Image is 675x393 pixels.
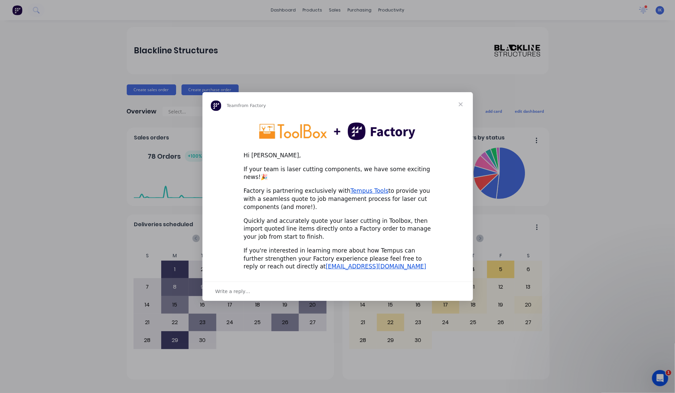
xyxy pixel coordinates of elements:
[244,152,432,160] div: Hi [PERSON_NAME],
[351,187,388,194] a: Tempus Tools
[227,103,238,108] span: Team
[215,287,250,296] span: Write a reply…
[326,263,426,270] a: [EMAIL_ADDRESS][DOMAIN_NAME]
[244,247,432,271] div: If you're interested in learning more about how Tempus can further strengthen your Factory experi...
[238,103,266,108] span: from Factory
[244,217,432,241] div: Quickly and accurately quote your laser cutting in Toolbox, then import quoted line items directl...
[244,165,432,182] div: If your team is laser cutting components, we have some exciting news!🎉
[449,92,473,116] span: Close
[211,100,221,111] img: Profile image for Team
[202,282,473,301] div: Open conversation and reply
[244,187,432,211] div: Factory is partnering exclusively with to provide you with a seamless quote to job management pro...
